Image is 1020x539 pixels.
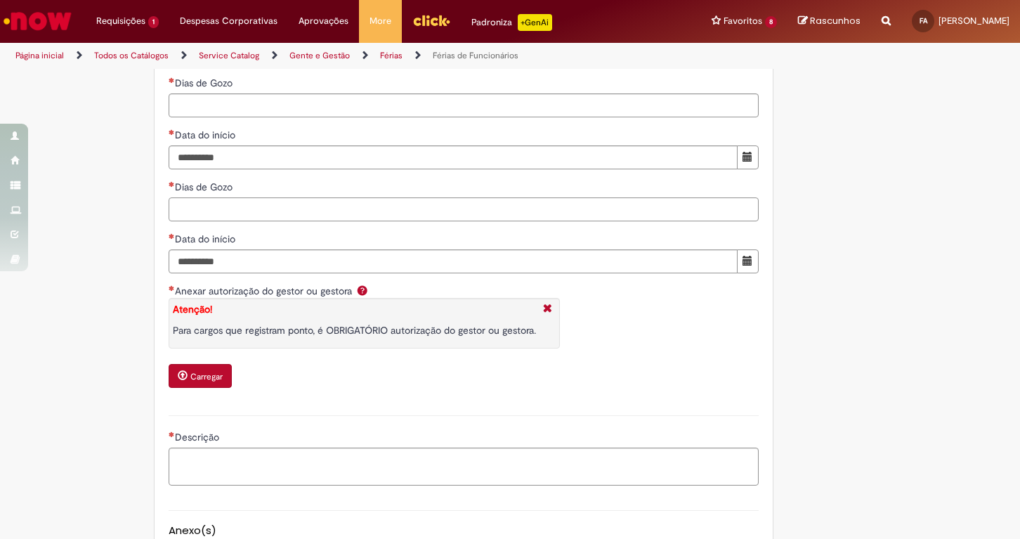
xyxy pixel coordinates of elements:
span: Requisições [96,14,145,28]
ul: Trilhas de página [11,43,669,69]
span: Favoritos [724,14,762,28]
p: Para cargos que registram ponto, é OBRIGATÓRIO autorização do gestor ou gestora. [173,323,536,337]
span: Anexar autorização do gestor ou gestora [175,285,355,297]
input: Data do início [169,145,738,169]
span: Aprovações [299,14,348,28]
span: 8 [765,16,777,28]
input: Data do início [169,249,738,273]
div: Padroniza [471,14,552,31]
small: Carregar [190,371,223,382]
button: Mostrar calendário para Data do início [737,249,759,273]
span: Dias de Gozo [175,77,235,89]
span: Rascunhos [810,14,861,27]
a: Página inicial [15,50,64,61]
input: Dias de Gozo [169,93,759,117]
span: 1 [148,16,159,28]
p: +GenAi [518,14,552,31]
span: Necessários [169,129,175,135]
a: Service Catalog [199,50,259,61]
button: Carregar anexo de Anexar autorização do gestor ou gestora Required [169,364,232,388]
span: Necessários [169,233,175,239]
i: Fechar More information Por question_anexo_obriatorio_registro_de_ponto [540,302,556,317]
span: More [370,14,391,28]
a: Gente e Gestão [289,50,350,61]
strong: Atenção! [173,303,212,316]
span: Necessários [169,285,175,291]
textarea: Descrição [169,448,759,486]
span: [PERSON_NAME] [939,15,1009,27]
a: Todos os Catálogos [94,50,169,61]
a: Férias [380,50,403,61]
span: Descrição [175,431,222,443]
a: Férias de Funcionários [433,50,518,61]
h5: Anexo(s) [169,525,759,537]
span: Necessários [169,181,175,187]
span: Despesas Corporativas [180,14,277,28]
input: Dias de Gozo [169,197,759,221]
img: click_logo_yellow_360x200.png [412,10,450,31]
span: Data do início [175,129,238,141]
img: ServiceNow [1,7,74,35]
span: Data do início [175,233,238,245]
a: Rascunhos [798,15,861,28]
span: Necessários [169,431,175,437]
span: Ajuda para Anexar autorização do gestor ou gestora [354,285,371,296]
span: FA [920,16,927,25]
span: Dias de Gozo [175,181,235,193]
button: Mostrar calendário para Data do início [737,145,759,169]
span: Necessários [169,77,175,83]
